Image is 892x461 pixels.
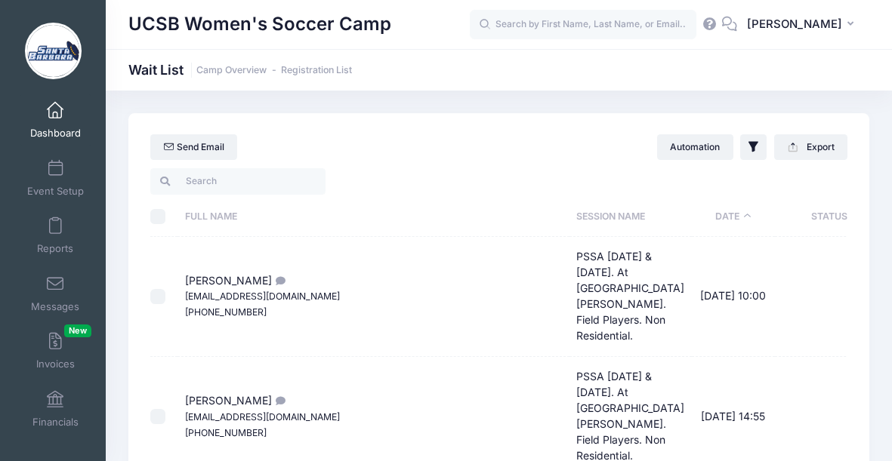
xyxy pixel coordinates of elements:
[185,274,340,318] span: [PERSON_NAME]
[185,427,267,438] small: [PHONE_NUMBER]
[128,8,391,42] h1: UCSB Women's Soccer Camp
[185,411,340,423] small: [EMAIL_ADDRESS][DOMAIN_NAME]
[185,306,267,318] small: [PHONE_NUMBER]
[20,94,91,146] a: Dashboard
[747,16,842,32] span: [PERSON_NAME]
[185,290,340,302] small: [EMAIL_ADDRESS][DOMAIN_NAME]
[25,23,82,79] img: UCSB Women's Soccer Camp
[657,134,733,160] button: Automation
[569,237,693,357] td: PSSA [DATE] & [DATE]. At [GEOGRAPHIC_DATA][PERSON_NAME]. Field Players. Non Residential.
[30,128,81,140] span: Dashboard
[36,358,75,371] span: Invoices
[470,10,696,40] input: Search by First Name, Last Name, or Email...
[692,197,775,237] th: Date: activate to sort column descending
[20,324,91,377] a: InvoicesNew
[177,197,569,237] th: Full Name: activate to sort column ascending
[150,168,325,194] input: Search
[196,65,267,76] a: Camp Overview
[31,300,79,313] span: Messages
[775,197,885,237] th: Status: activate to sort column ascending
[150,134,237,160] a: Send Email
[272,396,284,406] i: Entering 8th grade graduating in 2030 Plays for Central Coast Academy 2011 team (a year up).
[20,383,91,435] a: Financials
[272,276,284,286] i: Please let us know if anything opens up. My daughter is interested in playing soccer at UC Santa ...
[128,62,352,78] h1: Wait List
[185,394,340,438] span: [PERSON_NAME]
[20,152,91,204] a: Event Setup
[281,65,352,76] a: Registration List
[569,197,693,237] th: Session Name: activate to sort column ascending
[692,237,775,357] td: [DATE] 10:00
[737,8,869,42] button: [PERSON_NAME]
[32,416,79,429] span: Financials
[774,134,847,160] button: Export
[64,324,91,337] span: New
[20,209,91,262] a: Reports
[37,243,73,256] span: Reports
[27,185,84,198] span: Event Setup
[20,267,91,320] a: Messages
